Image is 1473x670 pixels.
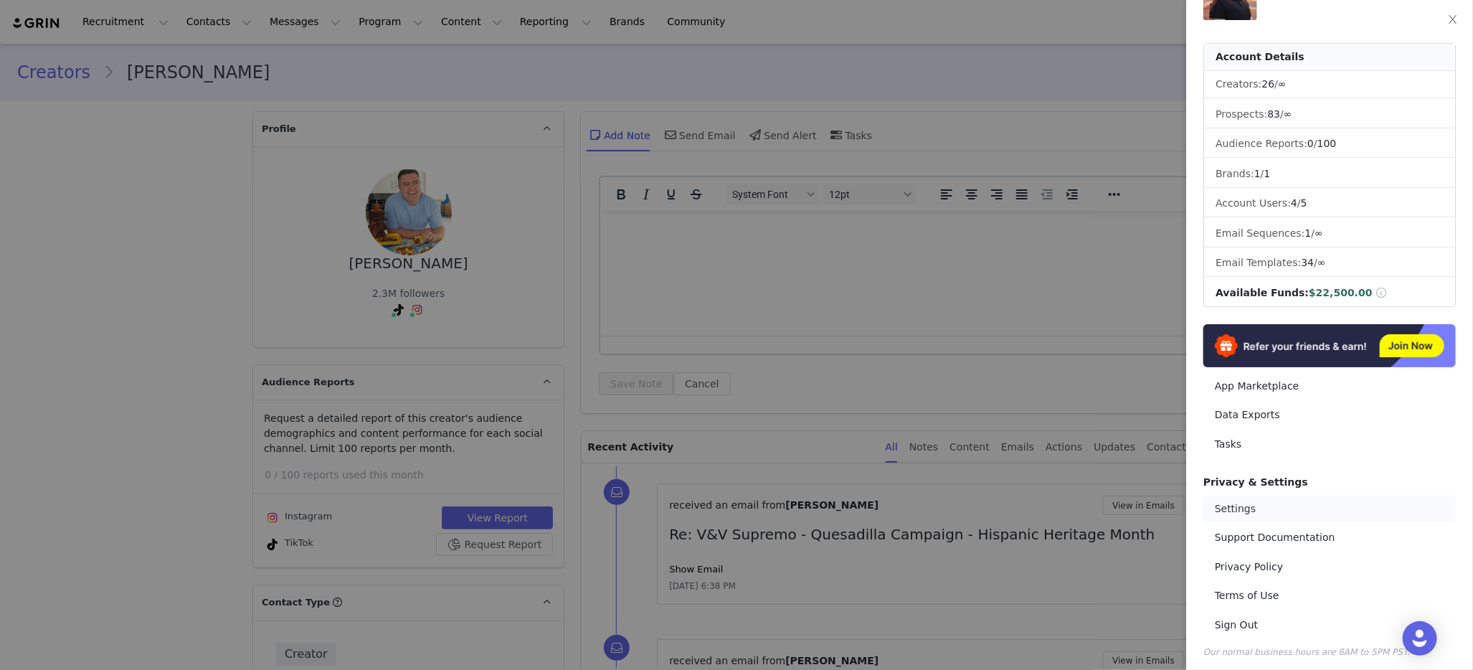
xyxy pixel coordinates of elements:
a: Settings [1203,496,1456,522]
span: 1 [1264,168,1270,179]
li: Audience Reports: / [1204,131,1455,158]
span: 1 [1254,168,1261,179]
span: ∞ [1317,257,1326,268]
li: Brands: [1204,161,1455,188]
i: icon: close [1447,14,1459,25]
li: Email Sequences: [1204,220,1455,247]
li: Account Users: [1204,190,1455,217]
span: ∞ [1315,227,1323,239]
a: Support Documentation [1203,524,1456,551]
img: Refer & Earn [1203,324,1456,367]
span: Our normal business hours are 8AM to 5PM PST. [1203,647,1410,657]
a: App Marketplace [1203,373,1456,400]
span: 5 [1301,197,1307,209]
div: Account Details [1204,44,1455,71]
span: 1 [1304,227,1311,239]
a: Terms of Use [1203,582,1456,609]
li: Creators: [1204,71,1455,98]
span: 83 [1267,108,1280,120]
span: ∞ [1278,78,1287,90]
span: / [1254,168,1271,179]
a: Tasks [1203,431,1456,458]
a: Data Exports [1203,402,1456,428]
div: Open Intercom Messenger [1403,621,1437,656]
span: / [1301,257,1325,268]
a: Privacy Policy [1203,554,1456,580]
span: 0 [1307,138,1314,149]
li: Prospects: [1204,101,1455,128]
span: / [1267,108,1292,120]
span: 26 [1261,78,1274,90]
body: Rich Text Area. Press ALT-0 for help. [11,11,589,27]
span: $22,500.00 [1309,287,1373,298]
span: 100 [1317,138,1337,149]
li: Email Templates: [1204,250,1455,277]
a: Sign Out [1203,612,1456,638]
span: Privacy & Settings [1203,476,1308,488]
span: / [1304,227,1322,239]
span: ∞ [1284,108,1292,120]
span: / [1261,78,1286,90]
span: / [1291,197,1307,209]
span: Available Funds: [1216,287,1309,298]
span: 4 [1291,197,1297,209]
span: 34 [1301,257,1314,268]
